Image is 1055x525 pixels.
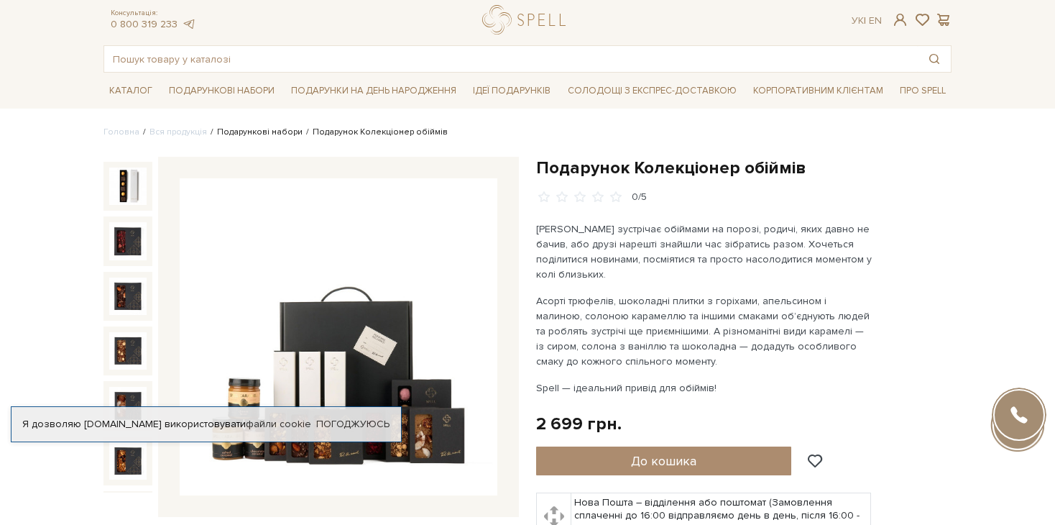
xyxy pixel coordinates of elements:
[852,14,882,27] div: Ук
[181,18,195,30] a: telegram
[180,178,497,496] img: Подарунок Колекціонер обіймів
[109,278,147,315] img: Подарунок Колекціонер обіймів
[316,418,390,431] a: Погоджуюсь
[285,80,462,102] span: Подарунки на День народження
[149,127,207,137] a: Вся продукція
[482,5,572,35] a: logo
[864,14,866,27] span: |
[536,413,622,435] div: 2 699 грн.
[103,127,139,137] a: Головна
[303,126,448,139] li: Подарунок Колекціонер обіймів
[894,80,952,102] span: Про Spell
[109,222,147,260] img: Подарунок Колекціонер обіймів
[109,332,147,370] img: Подарунок Колекціонер обіймів
[467,80,556,102] span: Ідеї подарунків
[536,222,873,282] p: [PERSON_NAME] зустрічає обіймами на порозі, родичі, яких давно не бачив, або друзі нарешті знайшл...
[217,127,303,137] a: Подарункові набори
[109,442,147,480] img: Подарунок Колекціонер обіймів
[562,78,742,103] a: Солодощі з експрес-доставкою
[246,418,311,430] a: файли cookie
[536,447,791,475] button: До кошика
[536,157,952,179] h1: Подарунок Колекціонер обіймів
[631,453,696,469] span: До кошика
[869,14,882,27] a: En
[747,78,889,103] a: Корпоративним клієнтам
[111,9,195,18] span: Консультація:
[103,80,158,102] span: Каталог
[632,191,647,204] div: 0/5
[11,418,401,431] div: Я дозволяю [DOMAIN_NAME] використовувати
[536,293,873,369] p: Асорті трюфелів, шоколадні плитки з горіхами, апельсином і малиною, солоною карамеллю та іншими с...
[536,380,873,396] p: Spell — ідеальний привід для обіймів!
[109,387,147,424] img: Подарунок Колекціонер обіймів
[104,46,918,72] input: Пошук товару у каталозі
[163,80,280,102] span: Подарункові набори
[111,18,178,30] a: 0 800 319 233
[918,46,951,72] button: Пошук товару у каталозі
[109,168,147,205] img: Подарунок Колекціонер обіймів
